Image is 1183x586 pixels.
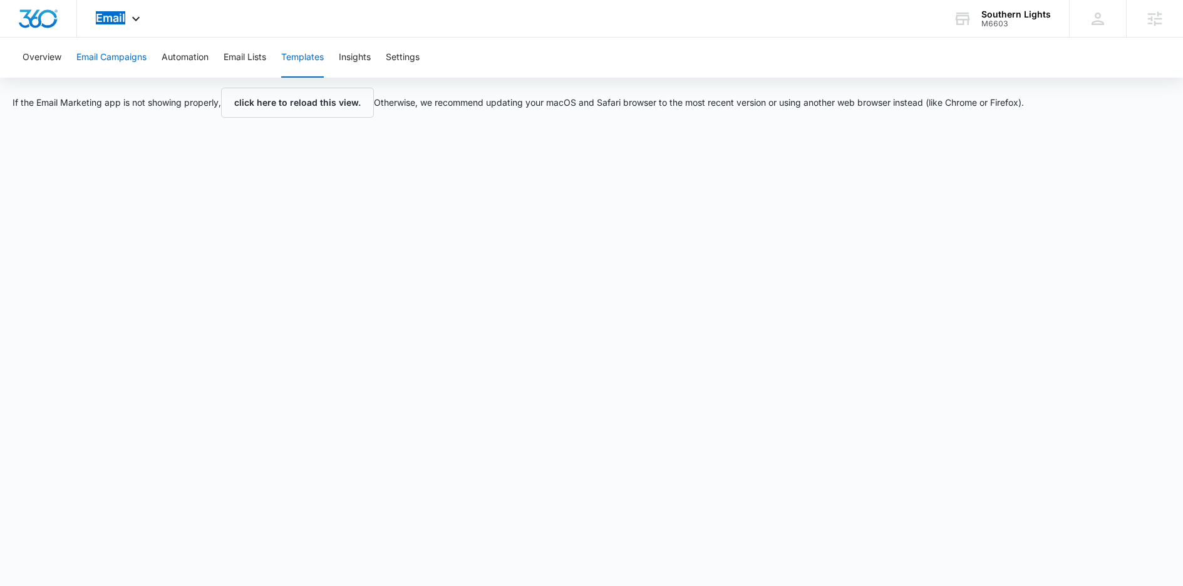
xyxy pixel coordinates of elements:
[23,38,61,78] button: Overview
[96,11,125,24] span: Email
[981,9,1051,19] div: account name
[281,38,324,78] button: Templates
[221,88,374,118] button: click here to reload this view.
[981,19,1051,28] div: account id
[339,38,371,78] button: Insights
[162,38,209,78] button: Automation
[386,38,420,78] button: Settings
[13,88,1024,118] p: If the Email Marketing app is not showing properly, Otherwise, we recommend updating your macOS a...
[76,38,147,78] button: Email Campaigns
[224,38,266,78] button: Email Lists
